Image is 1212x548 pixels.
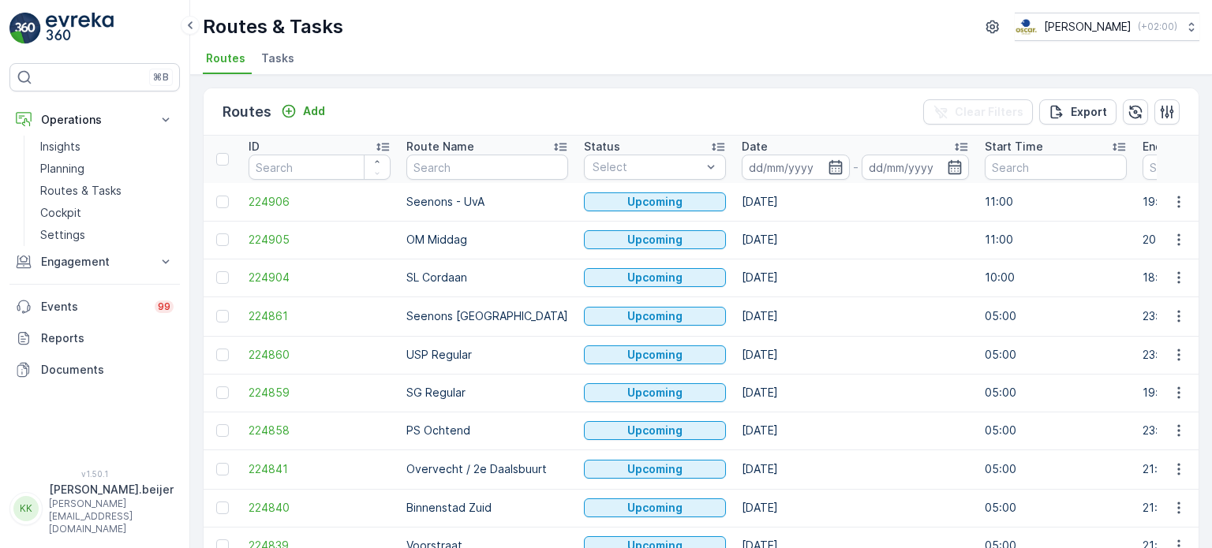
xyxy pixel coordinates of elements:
[985,139,1043,155] p: Start Time
[206,50,245,66] span: Routes
[734,412,977,449] td: [DATE]
[584,498,726,517] button: Upcoming
[216,196,229,208] div: Toggle Row Selected
[923,99,1033,125] button: Clear Filters
[734,296,977,336] td: [DATE]
[406,385,568,401] p: SG Regular
[216,501,229,514] div: Toggle Row Selected
[249,500,391,516] a: 224840
[734,336,977,374] td: [DATE]
[41,254,148,270] p: Engagement
[406,308,568,324] p: Seenons [GEOGRAPHIC_DATA]
[627,347,683,363] p: Upcoming
[584,460,726,479] button: Upcoming
[34,158,180,180] a: Planning
[216,424,229,437] div: Toggle Row Selected
[627,308,683,324] p: Upcoming
[223,101,271,123] p: Routes
[249,308,391,324] span: 224861
[1039,99,1117,125] button: Export
[734,183,977,221] td: [DATE]
[249,232,391,248] a: 224905
[34,180,180,202] a: Routes & Tasks
[46,13,114,44] img: logo_light-DOdMpM7g.png
[584,139,620,155] p: Status
[734,259,977,296] td: [DATE]
[203,14,343,39] p: Routes & Tasks
[985,423,1127,438] p: 05:00
[1138,21,1177,33] p: ( +02:00 )
[406,423,568,438] p: PS Ochtend
[627,500,683,516] p: Upcoming
[734,374,977,412] td: [DATE]
[406,194,568,210] p: Seenons - UvA
[34,202,180,224] a: Cockpit
[9,482,180,535] button: KK[PERSON_NAME].beijer[PERSON_NAME][EMAIL_ADDRESS][DOMAIN_NAME]
[627,423,683,438] p: Upcoming
[34,224,180,246] a: Settings
[261,50,294,66] span: Tasks
[153,71,169,84] p: ⌘B
[41,112,148,128] p: Operations
[158,300,170,313] p: 99
[406,155,568,180] input: Search
[40,205,81,221] p: Cockpit
[13,496,39,521] div: KK
[584,383,726,402] button: Upcoming
[734,489,977,527] td: [DATE]
[249,139,260,155] p: ID
[862,155,970,180] input: dd/mm/yyyy
[40,183,122,199] p: Routes & Tasks
[41,330,174,346] p: Reports
[216,271,229,284] div: Toggle Row Selected
[216,233,229,246] div: Toggle Row Selected
[249,155,391,180] input: Search
[9,13,41,44] img: logo
[9,291,180,322] a: Events99
[1071,104,1107,120] p: Export
[9,469,180,479] span: v 1.50.1
[985,155,1127,180] input: Search
[584,268,726,287] button: Upcoming
[985,194,1127,210] p: 11:00
[584,230,726,249] button: Upcoming
[627,461,683,477] p: Upcoming
[249,270,391,285] a: 224904
[249,347,391,363] a: 224860
[406,232,568,248] p: OM Middag
[9,104,180,136] button: Operations
[627,194,683,210] p: Upcoming
[853,158,858,177] p: -
[406,461,568,477] p: Overvecht / 2e Daalsbuurt
[34,136,180,158] a: Insights
[985,308,1127,324] p: 05:00
[985,347,1127,363] p: 05:00
[742,139,768,155] p: Date
[406,139,474,155] p: Route Name
[627,385,683,401] p: Upcoming
[584,192,726,211] button: Upcoming
[216,463,229,475] div: Toggle Row Selected
[584,421,726,440] button: Upcoming
[985,232,1127,248] p: 11:00
[734,221,977,259] td: [DATE]
[303,103,325,119] p: Add
[49,482,174,498] p: [PERSON_NAME].beijer
[406,347,568,363] p: USP Regular
[41,299,145,315] p: Events
[249,385,391,401] a: 224859
[627,232,683,248] p: Upcoming
[249,461,391,477] a: 224841
[406,500,568,516] p: Binnenstad Zuid
[985,385,1127,401] p: 05:00
[734,449,977,489] td: [DATE]
[9,354,180,386] a: Documents
[249,423,391,438] span: 224858
[40,227,85,243] p: Settings
[1015,18,1038,35] img: basis-logo_rgb2x.png
[216,310,229,322] div: Toggle Row Selected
